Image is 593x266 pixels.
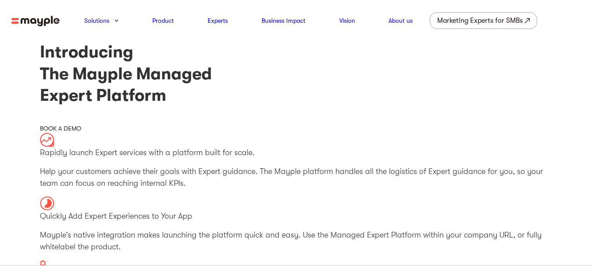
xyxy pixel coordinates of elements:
[40,41,553,106] h1: Introducing The Mayple Managed Expert Platform
[152,15,174,26] a: Product
[40,147,553,159] p: Rapidly launch Expert services with a platform built for scale.
[40,210,553,222] p: Quickly Add Expert Experiences to Your App
[40,166,553,189] p: Help your customers achieve their goals with Expert guidance. The Mayple platform handles all the...
[84,15,109,26] a: Solutions
[437,14,523,27] div: Marketing Experts for SMBs
[430,12,537,29] a: Marketing Experts for SMBs
[40,229,553,253] p: Mayple’s native integration makes launching the platform quick and easy. Use the Managed Expert P...
[208,15,228,26] a: Experts
[262,15,305,26] a: Business Impact
[339,15,355,26] a: Vision
[11,16,60,27] img: mayple-logo
[40,124,553,133] div: BOOK A DEMO
[388,15,413,26] a: About us
[115,19,119,22] img: arrow-down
